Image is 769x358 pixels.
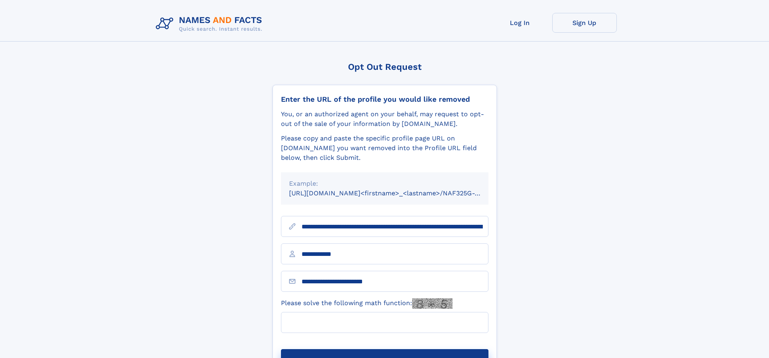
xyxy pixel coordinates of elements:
[289,179,480,188] div: Example:
[289,189,504,197] small: [URL][DOMAIN_NAME]<firstname>_<lastname>/NAF325G-xxxxxxxx
[281,109,488,129] div: You, or an authorized agent on your behalf, may request to opt-out of the sale of your informatio...
[488,13,552,33] a: Log In
[153,13,269,35] img: Logo Names and Facts
[281,298,453,309] label: Please solve the following math function:
[281,95,488,104] div: Enter the URL of the profile you would like removed
[552,13,617,33] a: Sign Up
[272,62,497,72] div: Opt Out Request
[281,134,488,163] div: Please copy and paste the specific profile page URL on [DOMAIN_NAME] you want removed into the Pr...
